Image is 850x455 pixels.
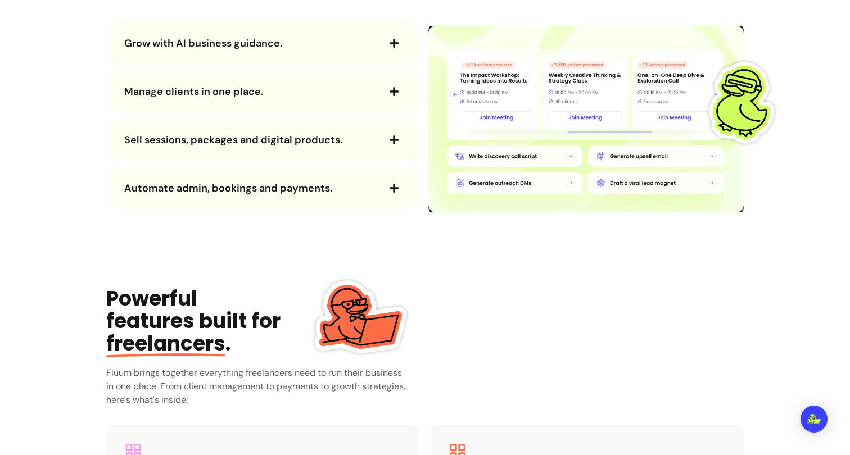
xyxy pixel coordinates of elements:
span: freelancers [106,329,225,358]
span: Grow with AI business guidance. [124,37,282,50]
span: . [106,329,230,358]
img: Fluum Duck sticker [311,269,407,364]
button: Automate admin, bookings and payments. [124,179,404,198]
button: Grow with AI business guidance. [124,34,404,53]
img: Fluum Duck sticker [702,61,786,145]
div: Powerful features built for [106,288,350,355]
button: Manage clients in one place. [124,82,404,101]
button: Sell sessions, packages and digital products. [124,130,404,149]
span: Automate admin, bookings and payments. [124,181,332,195]
div: Open Intercom Messenger [801,406,828,433]
span: Manage clients in one place. [124,85,263,98]
span: Sell sessions, packages and digital products. [124,133,342,147]
h3: Fluum brings together everything freelancers need to run their business in one place. From client... [106,366,411,407]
